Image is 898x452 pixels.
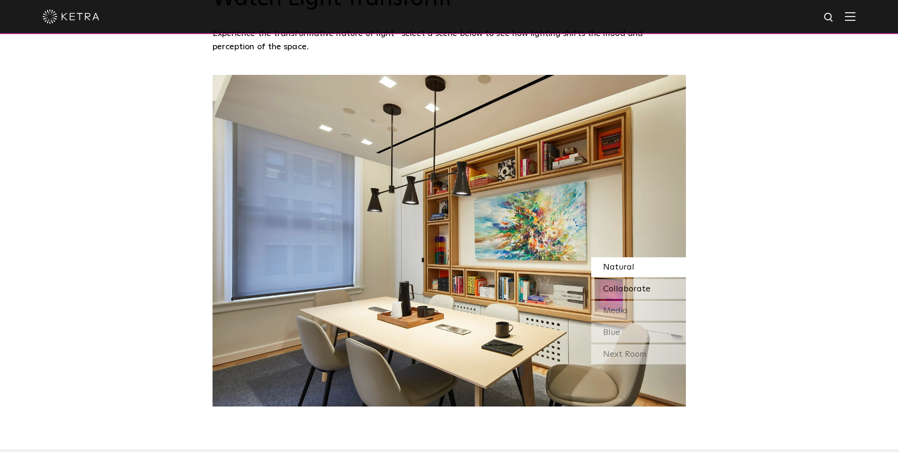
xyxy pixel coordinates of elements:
[603,285,650,293] span: Collaborate
[845,12,855,21] img: Hamburger%20Nav.svg
[213,75,686,407] img: SS-Desktop-CEC-07-1
[603,307,628,315] span: Media
[213,27,681,54] p: Experience the transformative nature of light—select a scene below to see how lighting shifts the...
[591,344,686,364] div: Next Room
[43,9,99,24] img: ketra-logo-2019-white
[603,328,620,337] span: Blue
[603,263,634,271] span: Natural
[823,12,835,24] img: search icon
